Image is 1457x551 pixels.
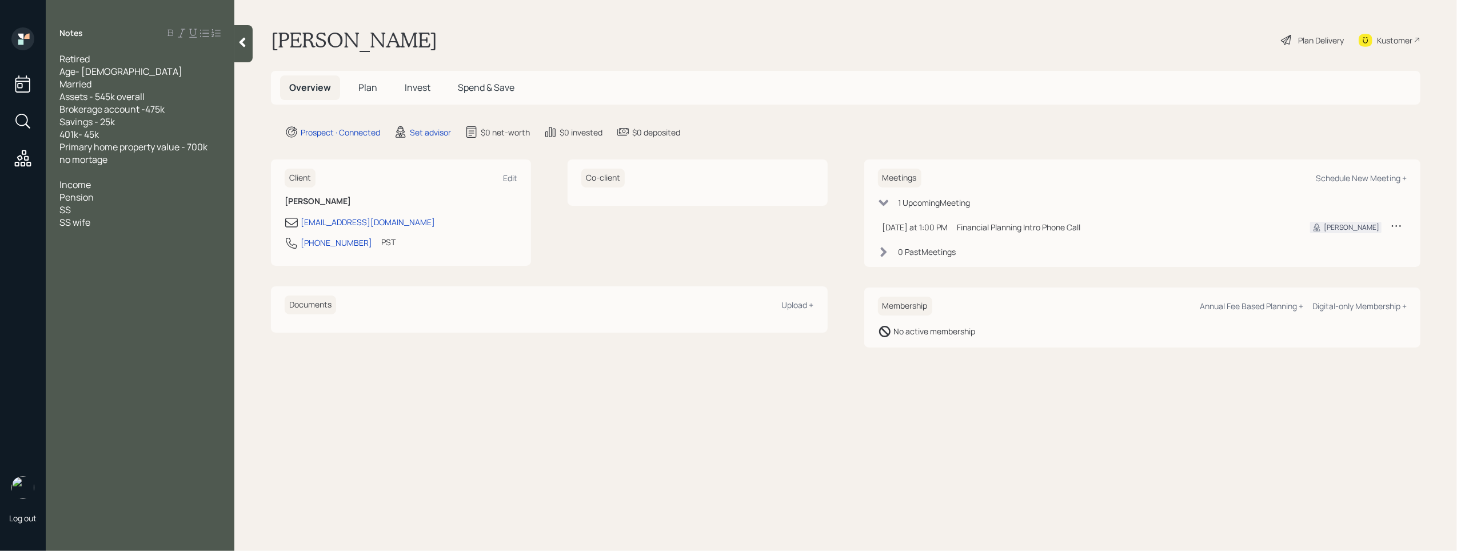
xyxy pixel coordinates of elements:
[59,141,207,153] span: Primary home property value - 700k
[883,221,948,233] div: [DATE] at 1:00 PM
[632,126,680,138] div: $0 deposited
[899,197,971,209] div: 1 Upcoming Meeting
[894,325,976,337] div: No active membership
[301,216,435,228] div: [EMAIL_ADDRESS][DOMAIN_NAME]
[59,115,115,128] span: Savings - 25k
[405,81,430,94] span: Invest
[285,296,336,314] h6: Documents
[381,236,396,248] div: PST
[9,513,37,524] div: Log out
[59,27,83,39] label: Notes
[1200,301,1303,312] div: Annual Fee Based Planning +
[458,81,514,94] span: Spend & Save
[301,237,372,249] div: [PHONE_NUMBER]
[899,246,956,258] div: 0 Past Meeting s
[289,81,331,94] span: Overview
[782,300,814,310] div: Upload +
[581,169,625,187] h6: Co-client
[1324,222,1379,233] div: [PERSON_NAME]
[59,90,145,103] span: Assets - 545k overall
[878,169,921,187] h6: Meetings
[59,53,90,65] span: Retired
[1316,173,1407,183] div: Schedule New Meeting +
[11,476,34,499] img: retirable_logo.png
[301,126,380,138] div: Prospect · Connected
[957,221,1292,233] div: Financial Planning Intro Phone Call
[59,203,71,216] span: SS
[271,27,437,53] h1: [PERSON_NAME]
[59,178,91,191] span: Income
[1312,301,1407,312] div: Digital-only Membership +
[59,78,91,90] span: Married
[410,126,451,138] div: Set advisor
[59,103,165,115] span: Brokerage account -475k
[59,65,182,78] span: Age- [DEMOGRAPHIC_DATA]
[285,169,316,187] h6: Client
[59,191,94,203] span: Pension
[59,153,107,166] span: no mortage
[59,128,99,141] span: 401k- 45k
[878,297,932,316] h6: Membership
[358,81,377,94] span: Plan
[1298,34,1344,46] div: Plan Delivery
[285,197,517,206] h6: [PERSON_NAME]
[59,216,90,229] span: SS wife
[503,173,517,183] div: Edit
[1377,34,1412,46] div: Kustomer
[481,126,530,138] div: $0 net-worth
[560,126,602,138] div: $0 invested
